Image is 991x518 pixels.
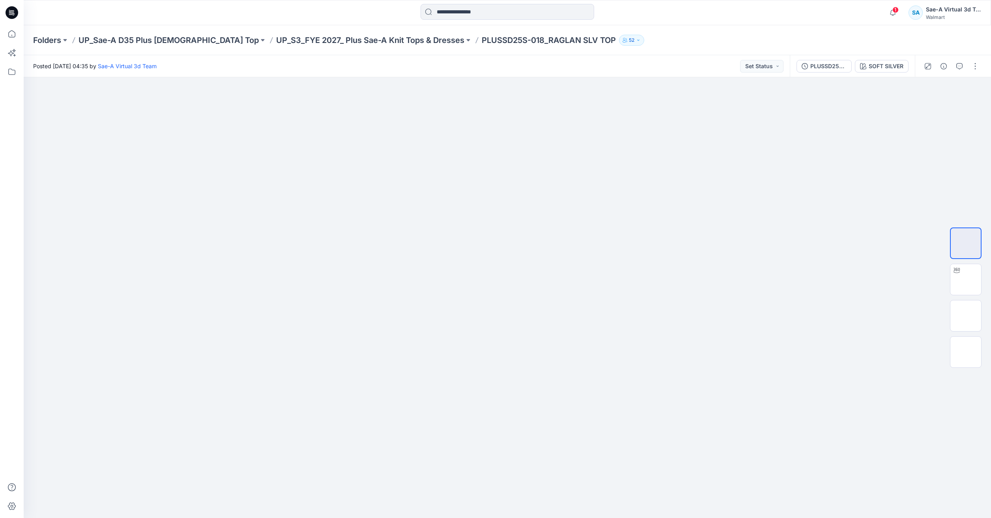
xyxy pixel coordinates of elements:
[892,7,899,13] span: 1
[797,60,852,73] button: PLUSSD25S-018_OPT_SOFT SILVER
[869,62,903,71] div: SOFT SILVER
[33,62,157,70] span: Posted [DATE] 04:35 by
[98,63,157,69] a: Sae-A Virtual 3d Team
[810,62,847,71] div: PLUSSD25S-018_OPT_SOFT SILVER
[33,35,61,46] a: Folders
[855,60,909,73] button: SOFT SILVER
[926,5,981,14] div: Sae-A Virtual 3d Team
[276,35,464,46] a: UP_S3_FYE 2027_ Plus Sae-A Knit Tops & Dresses
[79,35,259,46] a: UP_Sae-A D35 Plus [DEMOGRAPHIC_DATA] Top
[937,60,950,73] button: Details
[482,35,616,46] p: PLUSSD25S-018_RAGLAN SLV TOP
[926,14,981,20] div: Walmart
[619,35,644,46] button: 52
[909,6,923,20] div: SA
[629,36,634,45] p: 52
